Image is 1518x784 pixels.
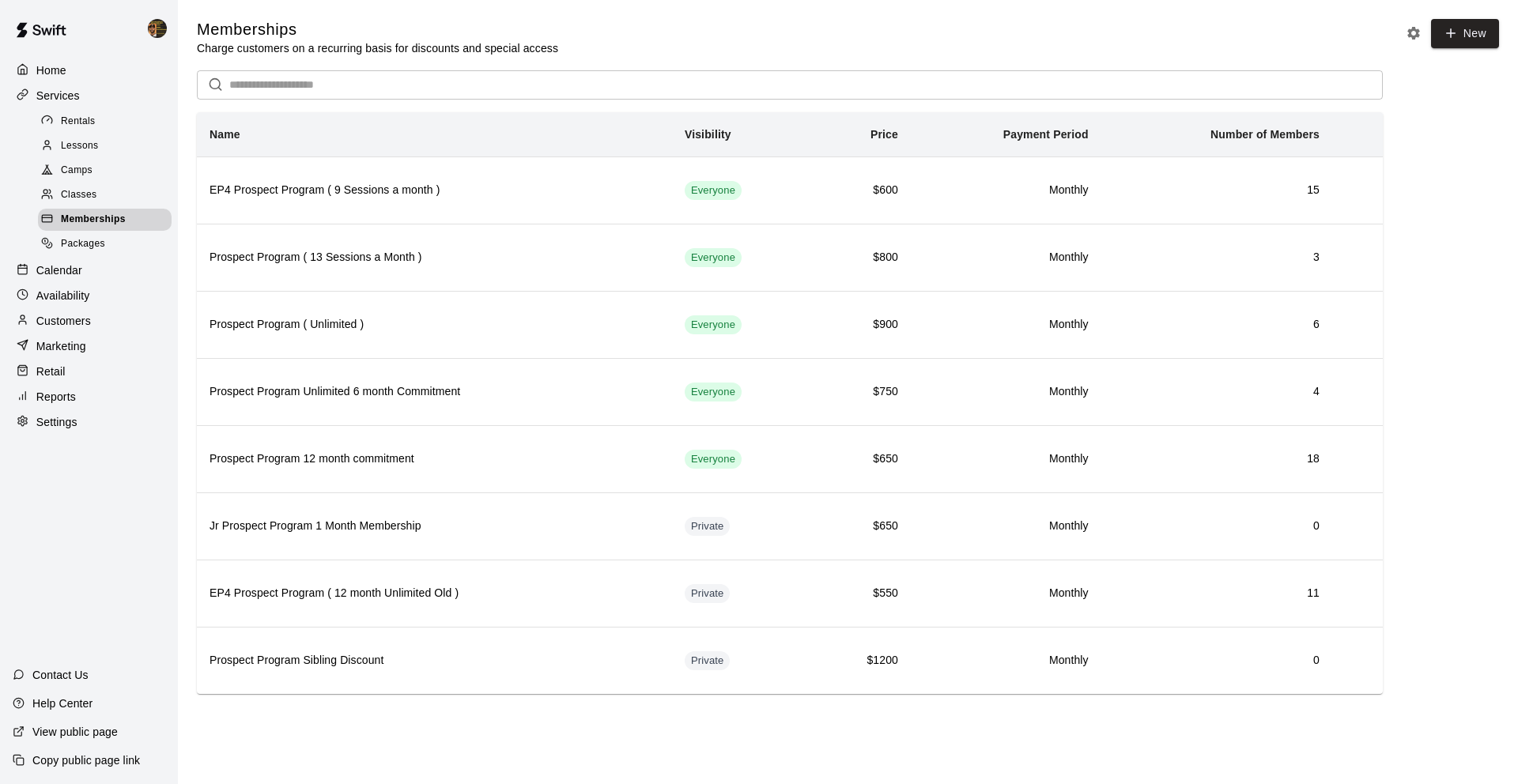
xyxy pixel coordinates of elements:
span: Packages [61,236,105,252]
h6: $650 [826,450,898,468]
h6: 4 [1114,383,1320,401]
div: Camps [38,160,172,182]
p: Settings [36,414,77,430]
span: Private [685,654,731,669]
h6: 18 [1114,450,1320,468]
h6: Prospect Program 12 month commitment [210,450,659,468]
a: Calendar [13,258,165,282]
span: Classes [61,187,96,203]
p: Charge customers on a recurring basis for discounts and special access [197,40,558,56]
p: Contact Us [32,667,89,683]
p: Copy public page link [32,752,140,768]
h6: $800 [826,249,898,266]
span: Everyone [685,183,742,198]
h6: Prospect Program ( Unlimited ) [210,316,659,334]
a: Settings [13,410,165,434]
div: This membership is hidden from the memberships page [685,584,731,603]
div: Lessons [38,135,172,157]
img: Francisco Gracesqui [148,19,167,38]
div: This membership is visible to all customers [685,181,742,200]
a: Classes [38,183,178,208]
h6: 0 [1114,518,1320,535]
h6: Monthly [923,652,1089,669]
h6: 0 [1114,652,1320,669]
div: This membership is hidden from the memberships page [685,651,731,670]
p: Home [36,62,66,78]
h6: Prospect Program Unlimited 6 month Commitment [210,383,659,401]
h6: Monthly [923,316,1089,334]
a: New [1431,19,1499,48]
h6: $1200 [826,652,898,669]
p: Reports [36,389,76,405]
a: Memberships [38,208,178,232]
h6: EP4 Prospect Program ( 9 Sessions a month ) [210,182,659,199]
h6: Prospect Program Sibling Discount [210,652,659,669]
p: Availability [36,288,90,303]
div: Packages [38,233,172,255]
h6: Jr Prospect Program 1 Month Membership [210,518,659,535]
p: Help Center [32,695,93,711]
div: Services [13,84,165,107]
h6: 3 [1114,249,1320,266]
p: Marketing [36,338,86,354]
b: Visibility [685,128,731,141]
div: Memberships [38,209,172,231]
div: This membership is visible to all customers [685,248,742,267]
p: Retail [36,364,66,379]
span: Camps [61,163,93,179]
a: Customers [13,309,165,333]
div: This membership is visible to all customers [685,315,742,334]
h5: Memberships [197,19,558,40]
div: This membership is visible to all customers [685,383,742,401]
h6: Monthly [923,585,1089,602]
a: Rentals [38,109,178,134]
span: Everyone [685,452,742,467]
p: Services [36,88,80,104]
span: Private [685,519,731,534]
h6: Monthly [923,518,1089,535]
h6: $650 [826,518,898,535]
a: Lessons [38,134,178,158]
span: Lessons [61,138,99,154]
p: Customers [36,313,91,329]
div: This membership is hidden from the memberships page [685,517,731,536]
table: simple table [197,112,1383,694]
a: Marketing [13,334,165,358]
h6: $900 [826,316,898,334]
span: Private [685,586,731,601]
span: Memberships [61,212,126,228]
h6: Prospect Program ( 13 Sessions a Month ) [210,249,659,266]
h6: Monthly [923,383,1089,401]
h6: 6 [1114,316,1320,334]
h6: $600 [826,182,898,199]
h6: EP4 Prospect Program ( 12 month Unlimited Old ) [210,585,659,602]
div: Classes [38,184,172,206]
h6: 15 [1114,182,1320,199]
a: Home [13,58,165,82]
button: Memberships settings [1402,21,1425,45]
p: View public page [32,724,118,740]
a: Retail [13,360,165,383]
b: Number of Members [1210,128,1320,141]
b: Name [210,128,240,141]
div: Francisco Gracesqui [145,13,178,44]
h6: $550 [826,585,898,602]
h6: Monthly [923,182,1089,199]
p: Calendar [36,262,82,278]
a: Reports [13,385,165,409]
a: Availability [13,284,165,307]
span: Everyone [685,251,742,266]
a: Packages [38,232,178,257]
h6: 11 [1114,585,1320,602]
h6: Monthly [923,249,1089,266]
a: Camps [38,159,178,183]
span: Everyone [685,385,742,400]
b: Price [870,128,898,141]
b: Payment Period [1003,128,1089,141]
